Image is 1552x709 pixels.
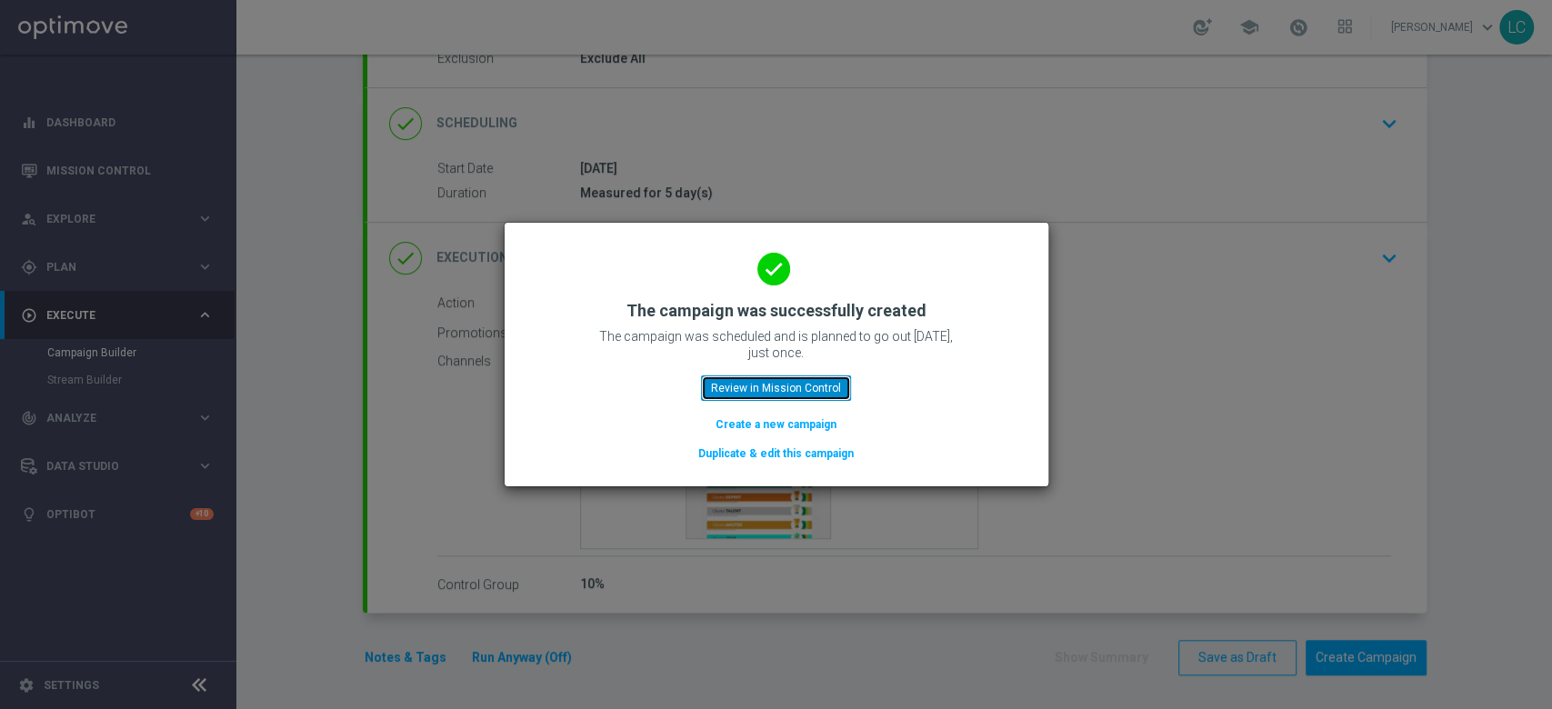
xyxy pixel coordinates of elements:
button: Create a new campaign [714,414,838,434]
button: Duplicate & edit this campaign [696,444,856,464]
button: Review in Mission Control [701,375,851,401]
h2: The campaign was successfully created [626,300,926,322]
i: done [757,253,790,285]
p: The campaign was scheduled and is planned to go out [DATE], just once. [595,328,958,361]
